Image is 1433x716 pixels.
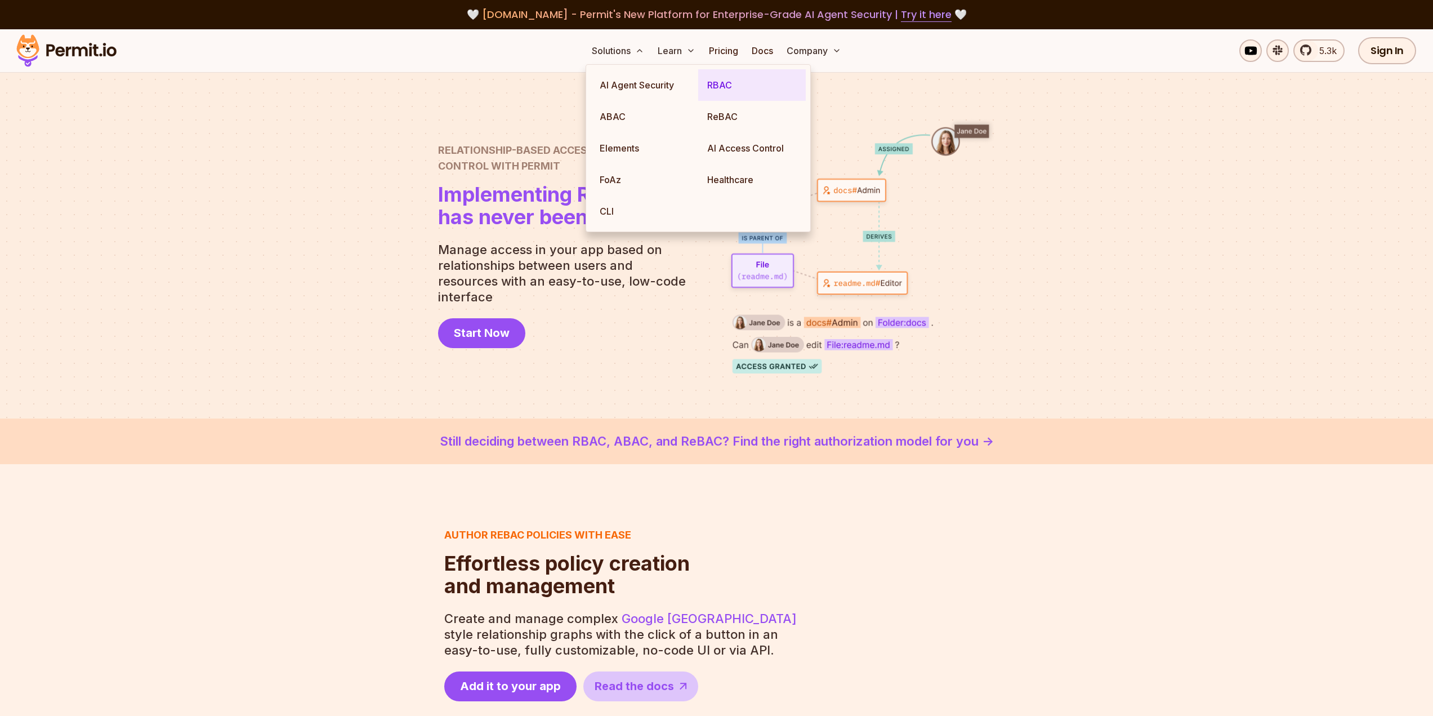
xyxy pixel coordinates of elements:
a: Still deciding between RBAC, ABAC, and ReBAC? Find the right authorization model for you -> [27,432,1406,451]
a: Read the docs [583,671,698,701]
a: Pricing [704,39,743,62]
span: Implementing ReBAC [438,183,653,206]
img: Permit logo [11,32,122,70]
span: Start Now [454,325,510,341]
a: AI Access Control [698,132,806,164]
span: Effortless policy creation [444,552,690,575]
span: [DOMAIN_NAME] - Permit's New Platform for Enterprise-Grade AI Agent Security | [482,7,952,21]
h2: and management [444,552,690,597]
a: Google [GEOGRAPHIC_DATA] [622,611,797,626]
a: ABAC [591,101,698,132]
span: Read the docs [595,678,674,694]
a: AI Agent Security [591,69,698,101]
h3: Author ReBAC policies with ease [444,527,690,543]
a: 5.3k [1293,39,1345,62]
p: Manage access in your app based on relationships between users and resources with an easy-to-use,... [438,242,695,305]
a: CLI [591,195,698,227]
h1: has never been easier [438,183,653,228]
button: Solutions [587,39,649,62]
a: Docs [747,39,778,62]
a: FoAz [591,164,698,195]
a: Add it to your app [444,671,577,701]
h2: Control with Permit [438,143,653,174]
a: Try it here [901,7,952,22]
a: Start Now [438,318,525,348]
a: RBAC [698,69,806,101]
span: 5.3k [1313,44,1337,57]
span: Add it to your app [460,678,561,694]
a: Healthcare [698,164,806,195]
a: Elements [591,132,698,164]
span: Relationship-Based Access [438,143,653,158]
button: Company [782,39,846,62]
p: Create and manage complex style relationship graphs with the click of a button in an easy-to-use,... [444,611,799,658]
div: 🤍 🤍 [27,7,1406,23]
a: Sign In [1358,37,1416,64]
button: Learn [653,39,700,62]
a: ReBAC [698,101,806,132]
